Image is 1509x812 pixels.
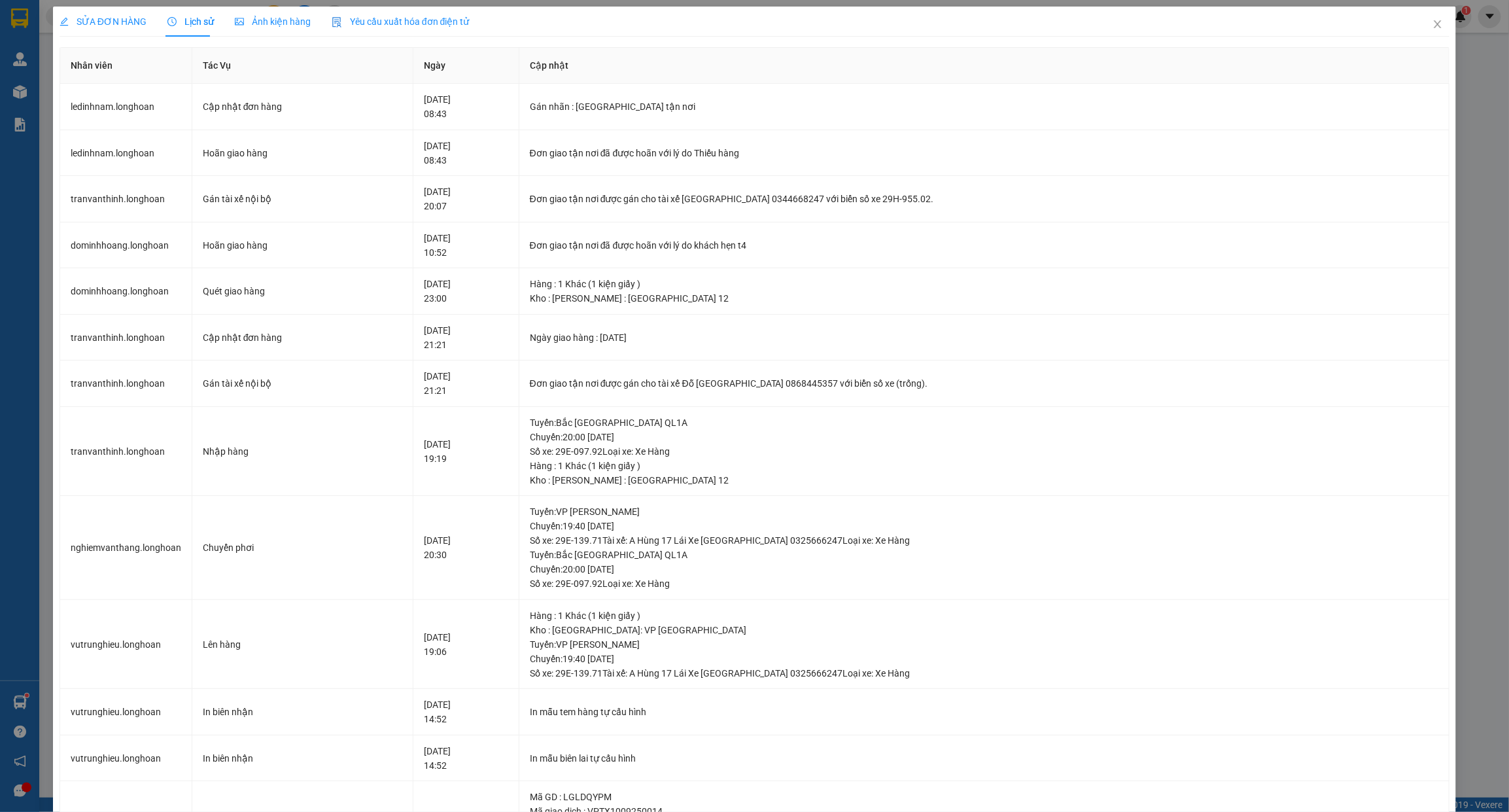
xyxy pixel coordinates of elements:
div: Ngày giao hàng : [DATE] [530,330,1439,345]
div: Đơn giao tận nơi được gán cho tài xế [GEOGRAPHIC_DATA] 0344668247 với biển số xe 29H-955.02. [530,192,1439,206]
div: Hàng : 1 Khác (1 kiện giấy ) [530,459,1439,473]
div: [DATE] 21:21 [424,323,508,352]
div: Cập nhật đơn hàng [203,99,402,114]
div: Đơn giao tận nơi đã được hoãn với lý do Thiếu hàng [530,146,1439,160]
span: Lịch sử [167,16,214,27]
div: Chuyển phơi [203,540,402,555]
td: dominhhoang.longhoan [60,222,192,269]
div: [DATE] 10:52 [424,231,508,260]
div: Gán tài xế nội bộ [203,192,402,206]
th: Tác Vụ [192,48,413,84]
div: In mẫu biên lai tự cấu hình [530,751,1439,766]
div: Đơn giao tận nơi được gán cho tài xế Đỗ [GEOGRAPHIC_DATA] 0868445357 với biển số xe (trống). [530,376,1439,391]
div: Tuyến : VP [PERSON_NAME] Chuyến: 19:40 [DATE] Số xe: 29E-139.71 Tài xế: A Hùng 17 Lái Xe [GEOGRAP... [530,637,1439,680]
div: Cập nhật đơn hàng [203,330,402,345]
span: clock-circle [167,17,177,26]
span: Ảnh kiện hàng [235,16,311,27]
div: Kho : [PERSON_NAME] : [GEOGRAPHIC_DATA] 12 [530,473,1439,487]
div: Nhập hàng [203,444,402,459]
div: Quét giao hàng [203,284,402,298]
button: Close [1419,7,1456,43]
div: [DATE] 08:43 [424,139,508,168]
td: tranvanthinh.longhoan [60,315,192,361]
div: [DATE] 19:19 [424,437,508,466]
div: [DATE] 08:43 [424,92,508,121]
div: Gán tài xế nội bộ [203,376,402,391]
div: Hàng : 1 Khác (1 kiện giấy ) [530,609,1439,623]
div: [DATE] 14:52 [424,697,508,726]
div: Gán nhãn : [GEOGRAPHIC_DATA] tận nơi [530,99,1439,114]
div: Tuyến : VP [PERSON_NAME] Chuyến: 19:40 [DATE] Số xe: 29E-139.71 Tài xế: A Hùng 17 Lái Xe [GEOGRAP... [530,504,1439,548]
div: Tuyến : Bắc [GEOGRAPHIC_DATA] QL1A Chuyến: 20:00 [DATE] Số xe: 29E-097.92 Loại xe: Xe Hàng [530,415,1439,459]
td: vutrunghieu.longhoan [60,689,192,735]
div: [DATE] 14:52 [424,744,508,773]
td: vutrunghieu.longhoan [60,735,192,782]
div: Hàng : 1 Khác (1 kiện giấy ) [530,277,1439,291]
div: [DATE] 19:06 [424,630,508,659]
div: Hoãn giao hàng [203,238,402,253]
div: Đơn giao tận nơi đã được hoãn với lý do khách hẹn t4 [530,238,1439,253]
div: [DATE] 21:21 [424,369,508,398]
div: Lên hàng [203,637,402,652]
td: ledinhnam.longhoan [60,130,192,177]
td: tranvanthinh.longhoan [60,361,192,407]
div: Hoãn giao hàng [203,146,402,160]
td: nghiemvanthang.longhoan [60,496,192,600]
span: close [1432,19,1443,29]
span: SỬA ĐƠN HÀNG [60,16,147,27]
th: Nhân viên [60,48,192,84]
div: [DATE] 20:30 [424,533,508,562]
div: Mã GD : LGLDQYPM [530,790,1439,804]
div: In biên nhận [203,705,402,719]
td: tranvanthinh.longhoan [60,176,192,222]
span: Yêu cầu xuất hóa đơn điện tử [332,16,470,27]
div: In mẫu tem hàng tự cấu hình [530,705,1439,719]
div: Kho : [PERSON_NAME] : [GEOGRAPHIC_DATA] 12 [530,291,1439,306]
div: [DATE] 20:07 [424,185,508,213]
span: edit [60,17,69,26]
div: In biên nhận [203,751,402,766]
td: tranvanthinh.longhoan [60,407,192,497]
td: vutrunghieu.longhoan [60,600,192,690]
div: Kho : [GEOGRAPHIC_DATA]: VP [GEOGRAPHIC_DATA] [530,623,1439,637]
img: icon [332,17,342,27]
td: dominhhoang.longhoan [60,268,192,315]
span: picture [235,17,244,26]
div: Tuyến : Bắc [GEOGRAPHIC_DATA] QL1A Chuyến: 20:00 [DATE] Số xe: 29E-097.92 Loại xe: Xe Hàng [530,548,1439,591]
td: ledinhnam.longhoan [60,84,192,130]
th: Cập nhật [519,48,1450,84]
div: [DATE] 23:00 [424,277,508,306]
th: Ngày [413,48,519,84]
